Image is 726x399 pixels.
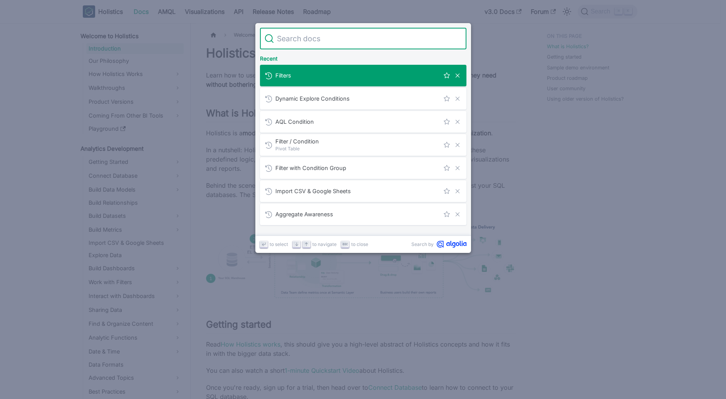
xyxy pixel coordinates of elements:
[437,241,466,248] svg: Algolia
[443,118,451,126] button: Save this search
[351,241,368,248] span: to close
[275,210,439,218] span: Aggregate Awareness
[453,187,462,195] button: Remove this search from history
[275,118,439,125] span: AQL Condition
[453,118,462,126] button: Remove this search from history
[260,134,466,156] a: Filter / Condition​Pivot Table
[275,138,439,145] span: Filter / Condition​
[260,111,466,133] a: AQL Condition
[443,187,451,195] button: Save this search
[261,241,267,247] svg: Enter key
[303,241,309,247] svg: Arrow up
[275,72,439,79] span: Filters
[312,241,337,248] span: to navigate
[411,241,434,248] span: Search by
[274,28,462,49] input: Search docs
[258,49,468,65] div: Recent
[411,241,466,248] a: Search byAlgolia
[275,95,439,102] span: Dynamic Explore Conditions
[443,71,451,80] button: Save this search
[443,94,451,103] button: Save this search
[275,164,439,172] span: Filter with Condition Group
[260,65,466,86] a: Filters
[260,157,466,179] a: Filter with Condition Group
[443,141,451,149] button: Save this search
[275,187,439,195] span: Import CSV & Google Sheets
[453,94,462,103] button: Remove this search from history
[453,71,462,80] button: Remove this search from history
[453,210,462,219] button: Remove this search from history
[294,241,300,247] svg: Arrow down
[453,164,462,172] button: Remove this search from history
[260,204,466,225] a: Aggregate Awareness
[260,88,466,109] a: Dynamic Explore Conditions
[270,241,288,248] span: to select
[260,180,466,202] a: Import CSV & Google Sheets
[275,145,439,152] span: Pivot Table
[453,141,462,149] button: Remove this search from history
[443,210,451,219] button: Save this search
[342,241,348,247] svg: Escape key
[443,164,451,172] button: Save this search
